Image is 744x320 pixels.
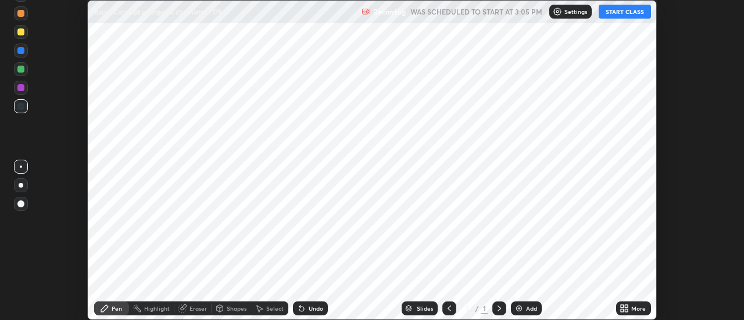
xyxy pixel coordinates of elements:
div: More [631,305,646,311]
div: / [475,305,478,312]
div: Undo [309,305,323,311]
img: recording.375f2c34.svg [362,7,371,16]
div: Select [266,305,284,311]
p: Basic Concept of organic chemistry - 09 [94,7,221,16]
p: Settings [564,9,587,15]
div: Pen [112,305,122,311]
button: START CLASS [599,5,651,19]
img: add-slide-button [514,304,524,313]
img: class-settings-icons [553,7,562,16]
p: Recording [373,8,406,16]
div: Shapes [227,305,246,311]
div: Eraser [189,305,207,311]
div: Highlight [144,305,170,311]
div: 1 [461,305,473,312]
div: Add [526,305,537,311]
div: Slides [417,305,433,311]
div: 1 [481,303,488,314]
h5: WAS SCHEDULED TO START AT 3:05 PM [410,6,542,17]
